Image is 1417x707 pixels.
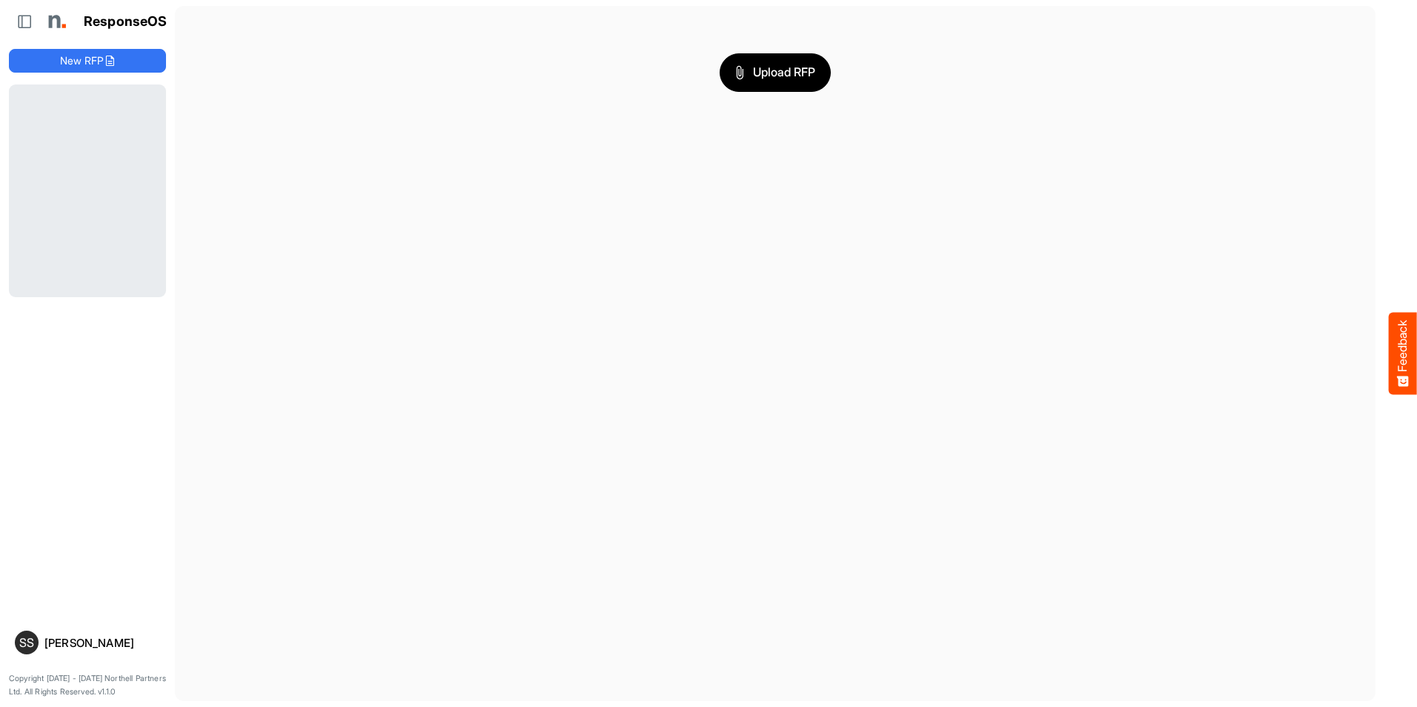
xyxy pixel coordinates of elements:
button: Feedback [1389,313,1417,395]
h1: ResponseOS [84,14,167,30]
div: Loading... [9,84,166,296]
button: New RFP [9,49,166,73]
span: SS [19,637,34,648]
p: Copyright [DATE] - [DATE] Northell Partners Ltd. All Rights Reserved. v1.1.0 [9,672,166,698]
span: Upload RFP [735,63,815,82]
button: Upload RFP [720,53,831,92]
img: Northell [41,7,70,36]
div: [PERSON_NAME] [44,637,160,648]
